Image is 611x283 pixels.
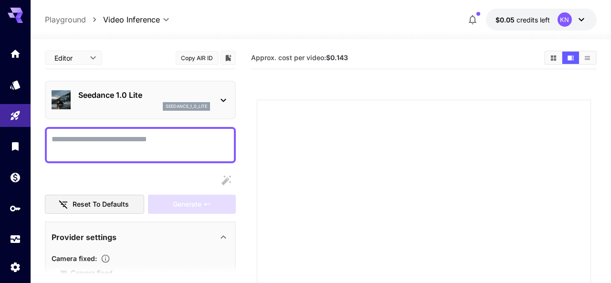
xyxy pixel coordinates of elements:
button: Show videos in list view [579,52,596,64]
div: Usage [10,233,21,245]
p: Provider settings [52,231,116,243]
div: Models [10,79,21,91]
a: Playground [45,14,86,25]
button: $0.05KN [486,9,597,31]
div: Library [10,140,21,152]
p: seedance_1_0_lite [166,103,207,110]
span: $0.05 [495,16,516,24]
span: Approx. cost per video: [251,53,348,62]
div: Seedance 1.0 Liteseedance_1_0_lite [52,85,229,115]
button: Reset to defaults [45,195,144,214]
span: Video Inference [103,14,160,25]
div: KN [558,12,572,27]
nav: breadcrumb [45,14,103,25]
div: API Keys [10,202,21,214]
div: Wallet [10,171,21,183]
p: Seedance 1.0 Lite [78,89,210,101]
div: Provider settings [52,226,229,249]
button: Copy AIR ID [176,51,219,65]
span: Editor [54,53,84,63]
div: Playground [10,110,21,122]
button: Show videos in grid view [545,52,562,64]
b: $0.143 [326,53,348,62]
div: Home [10,48,21,60]
span: credits left [516,16,550,24]
div: $0.05 [495,15,550,25]
span: Camera fixed : [52,254,97,262]
div: Settings [10,261,21,273]
button: Show videos in video view [562,52,579,64]
div: Show videos in grid viewShow videos in video viewShow videos in list view [544,51,597,65]
button: Add to library [224,52,232,63]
